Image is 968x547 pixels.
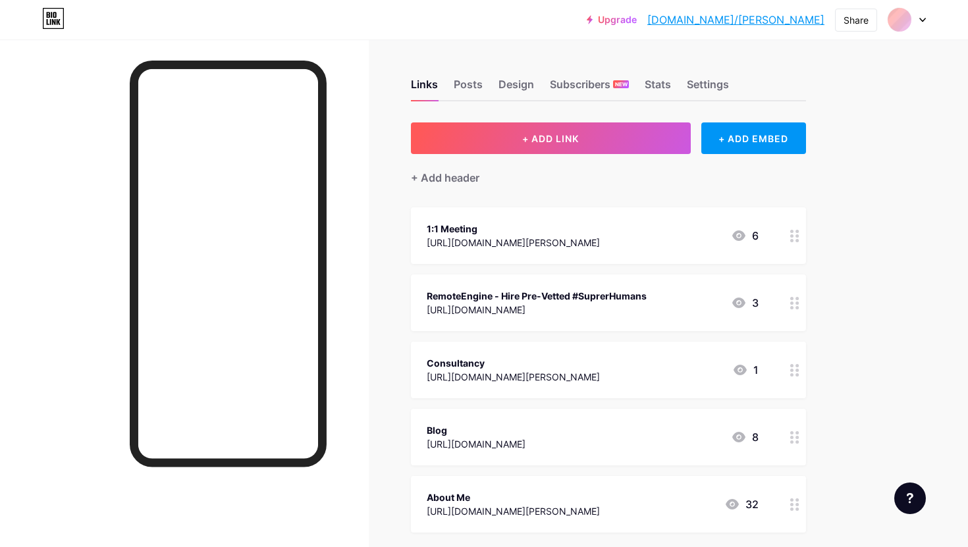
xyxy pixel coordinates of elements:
div: Settings [687,76,729,100]
div: Share [844,13,869,27]
div: 3 [731,295,759,311]
div: Posts [454,76,483,100]
div: + ADD EMBED [701,122,806,154]
div: [URL][DOMAIN_NAME][PERSON_NAME] [427,236,600,249]
div: Subscribers [550,76,629,100]
div: Stats [645,76,671,100]
span: + ADD LINK [522,133,579,144]
div: [URL][DOMAIN_NAME][PERSON_NAME] [427,504,600,518]
div: 6 [731,228,759,244]
div: RemoteEngine - Hire Pre-Vetted #SuprerHumans [427,289,647,303]
div: 1:1 Meeting [427,222,600,236]
div: 1 [732,362,759,378]
a: [DOMAIN_NAME]/[PERSON_NAME] [647,12,824,28]
div: 32 [724,496,759,512]
div: + Add header [411,170,479,186]
div: Consultancy [427,356,600,370]
div: About Me [427,490,600,504]
span: NEW [615,80,628,88]
div: Links [411,76,438,100]
div: Blog [427,423,525,437]
a: Upgrade [587,14,637,25]
div: [URL][DOMAIN_NAME][PERSON_NAME] [427,370,600,384]
div: [URL][DOMAIN_NAME] [427,437,525,451]
button: + ADD LINK [411,122,691,154]
div: Design [498,76,534,100]
div: [URL][DOMAIN_NAME] [427,303,647,317]
div: 8 [731,429,759,445]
